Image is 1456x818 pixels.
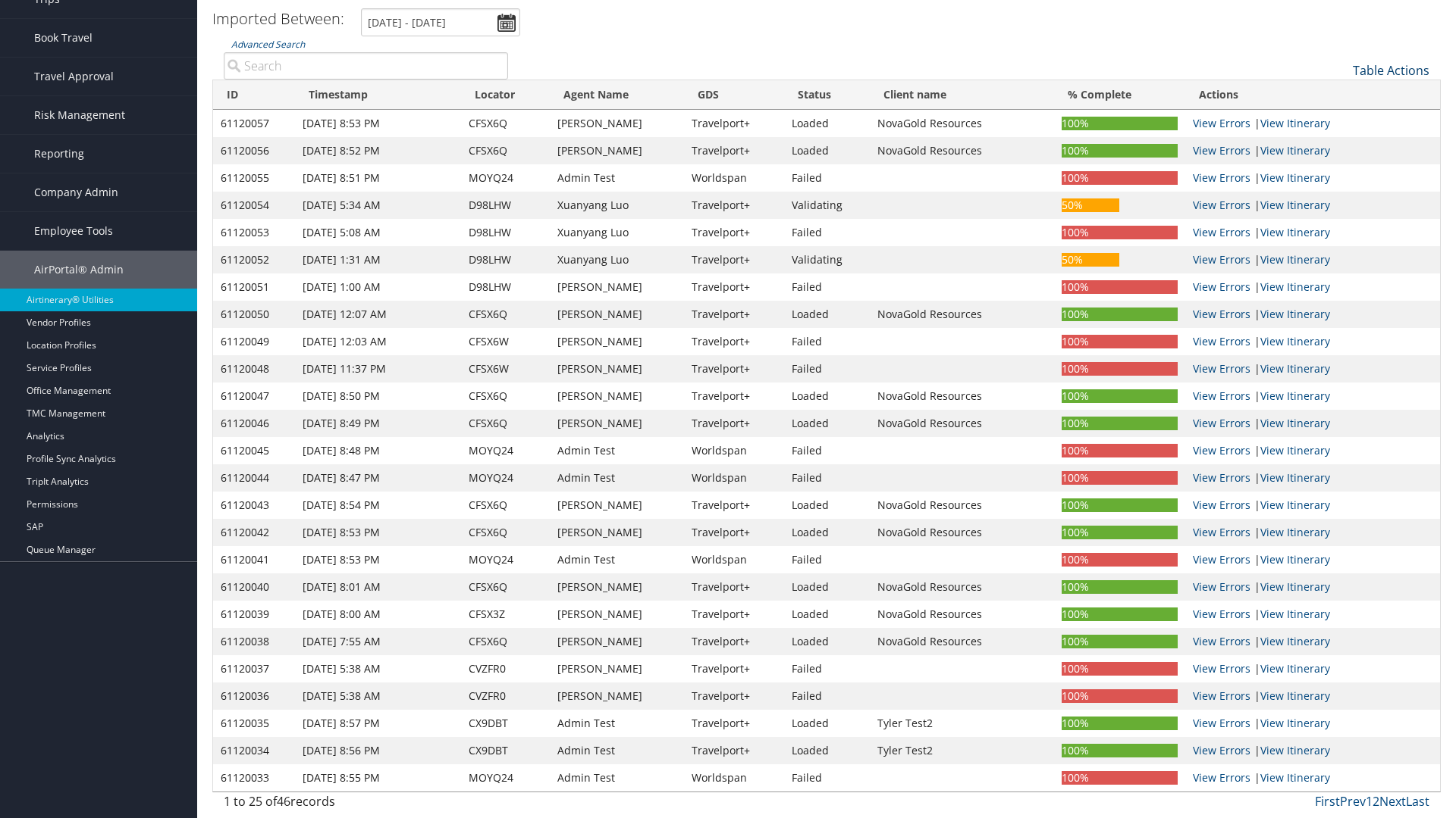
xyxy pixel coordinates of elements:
[870,710,1054,737] td: Tyler Test2
[1062,771,1178,785] div: 100%
[684,464,784,492] td: Worldspan
[461,219,550,246] td: D98LHW
[550,464,684,492] td: Admin Test
[870,601,1054,628] td: NovaGold Resources
[1185,492,1440,519] td: |
[213,519,295,546] td: 61120042
[461,410,550,437] td: CFSX6Q
[684,246,784,273] td: Travelport+
[1260,116,1330,130] a: View Itinerary Details
[1260,279,1330,294] a: View Itinerary Details
[1185,464,1440,492] td: |
[1260,361,1330,376] a: View Itinerary Details
[784,80,870,110] th: Status: activate to sort column ascending
[224,792,508,818] div: 1 to 25 of records
[361,8,520,36] input: [DATE] - [DATE]
[295,80,461,110] th: Timestamp: activate to sort column ascending
[1185,164,1440,192] td: |
[550,192,684,219] td: Xuanyang Luo
[461,137,550,164] td: CFSX6Q
[870,573,1054,601] td: NovaGold Resources
[784,164,870,192] td: Failed
[1193,607,1250,621] a: View errors
[784,464,870,492] td: Failed
[213,219,295,246] td: 61120053
[684,519,784,546] td: Travelport+
[1260,525,1330,539] a: View Itinerary Details
[295,737,461,764] td: [DATE] 8:56 PM
[784,437,870,464] td: Failed
[34,58,114,95] span: Travel Approval
[461,110,550,137] td: CFSX6Q
[550,410,684,437] td: [PERSON_NAME]
[684,137,784,164] td: Travelport+
[461,464,550,492] td: MOYQ24
[1062,335,1178,348] div: 100%
[550,682,684,710] td: [PERSON_NAME]
[550,519,684,546] td: [PERSON_NAME]
[461,164,550,192] td: MOYQ24
[784,710,870,737] td: Loaded
[870,628,1054,655] td: NovaGold Resources
[784,137,870,164] td: Loaded
[461,301,550,328] td: CFSX6Q
[550,437,684,464] td: Admin Test
[1193,688,1250,703] a: View errors
[784,628,870,655] td: Loaded
[784,246,870,273] td: Validating
[1260,716,1330,730] a: View Itinerary Details
[1062,444,1178,457] div: 100%
[870,737,1054,764] td: Tyler Test2
[1062,144,1178,158] div: 100%
[1193,334,1250,348] a: View errors
[34,19,93,57] span: Book Travel
[1260,743,1330,757] a: View Itinerary Details
[784,546,870,573] td: Failed
[1185,273,1440,301] td: |
[1193,252,1250,267] a: View errors
[295,355,461,382] td: [DATE] 11:37 PM
[1185,80,1440,110] th: Actions
[213,737,295,764] td: 61120034
[784,382,870,410] td: Loaded
[461,192,550,219] td: D98LHW
[1185,246,1440,273] td: |
[461,737,550,764] td: CX9DBT
[784,110,870,137] td: Loaded
[784,273,870,301] td: Failed
[461,382,550,410] td: CFSX6Q
[1260,416,1330,430] a: View Itinerary Details
[784,573,870,601] td: Loaded
[295,164,461,192] td: [DATE] 8:51 PM
[34,135,84,173] span: Reporting
[461,437,550,464] td: MOYQ24
[295,273,461,301] td: [DATE] 1:00 AM
[550,737,684,764] td: Admin Test
[1260,470,1330,485] a: View Itinerary Details
[1185,410,1440,437] td: |
[1260,661,1330,676] a: View Itinerary Details
[1406,793,1429,810] a: Last
[550,80,684,110] th: Agent Name: activate to sort column ascending
[1379,793,1406,810] a: Next
[1185,137,1440,164] td: |
[34,96,125,134] span: Risk Management
[550,137,684,164] td: [PERSON_NAME]
[1062,117,1178,130] div: 100%
[1260,552,1330,567] a: View Itinerary Details
[1185,682,1440,710] td: |
[1193,770,1250,785] a: View errors
[213,710,295,737] td: 61120035
[213,137,295,164] td: 61120056
[277,793,290,810] span: 46
[213,80,295,110] th: ID: activate to sort column ascending
[550,301,684,328] td: [PERSON_NAME]
[684,301,784,328] td: Travelport+
[295,682,461,710] td: [DATE] 5:38 AM
[684,273,784,301] td: Travelport+
[1193,716,1250,730] a: View errors
[1062,689,1178,703] div: 100%
[550,164,684,192] td: Admin Test
[1260,688,1330,703] a: View Itinerary Details
[1193,525,1250,539] a: View errors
